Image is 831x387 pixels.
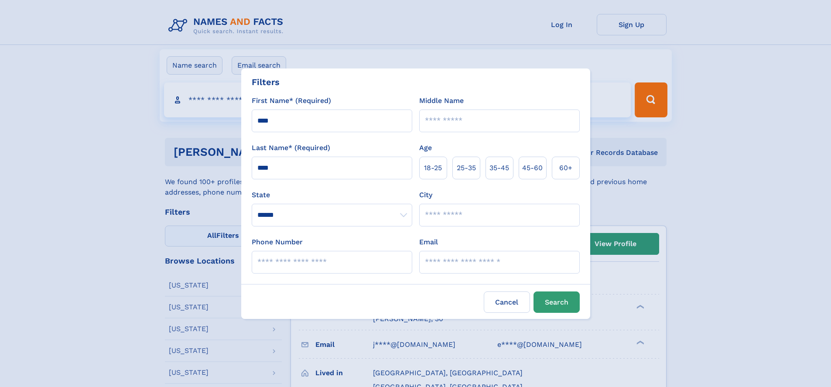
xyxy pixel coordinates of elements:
[419,96,464,106] label: Middle Name
[424,163,442,173] span: 18‑25
[252,96,331,106] label: First Name* (Required)
[419,143,432,153] label: Age
[522,163,543,173] span: 45‑60
[252,143,330,153] label: Last Name* (Required)
[484,291,530,313] label: Cancel
[252,237,303,247] label: Phone Number
[559,163,572,173] span: 60+
[252,190,412,200] label: State
[419,190,432,200] label: City
[489,163,509,173] span: 35‑45
[252,75,280,89] div: Filters
[419,237,438,247] label: Email
[457,163,476,173] span: 25‑35
[533,291,580,313] button: Search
